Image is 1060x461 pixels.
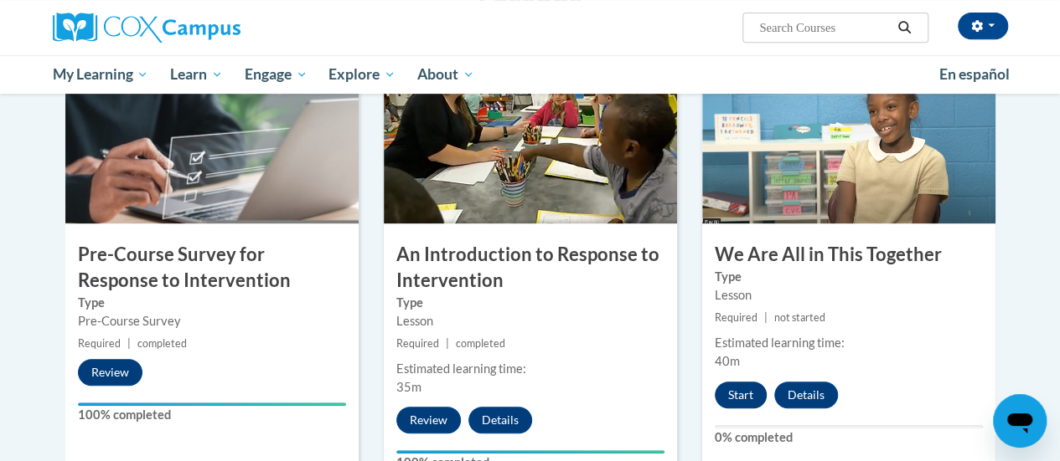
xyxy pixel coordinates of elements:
h3: Pre-Course Survey for Response to Intervention [65,242,359,294]
a: About [406,55,485,94]
h3: An Introduction to Response to Intervention [384,242,677,294]
label: 0% completed [715,428,983,447]
span: Explore [328,64,396,85]
span: Learn [170,64,223,85]
a: Explore [318,55,406,94]
span: completed [137,337,187,350]
span: My Learning [52,64,148,85]
h3: We Are All in This Together [702,242,995,268]
a: Cox Campus [53,13,354,43]
label: Type [715,268,983,286]
a: Engage [234,55,318,94]
label: 100% completed [78,406,346,424]
input: Search Courses [758,18,892,38]
span: not started [774,311,825,324]
div: Lesson [396,312,664,330]
a: Learn [159,55,234,94]
img: Course Image [384,56,677,223]
img: Cox Campus [53,13,240,43]
img: Course Image [702,56,995,223]
button: Review [78,359,142,386]
span: | [127,337,131,350]
span: completed [456,337,505,350]
span: | [446,337,449,350]
a: En español [928,57,1021,92]
label: Type [78,294,346,312]
div: Lesson [715,286,983,305]
a: My Learning [42,55,160,94]
div: Your progress [78,402,346,406]
button: Details [774,382,838,408]
iframe: Button to launch messaging window [993,394,1047,448]
span: Engage [245,64,308,85]
span: Required [78,337,121,350]
div: Pre-Course Survey [78,312,346,330]
span: 35m [396,380,421,394]
span: Required [715,311,758,324]
div: Estimated learning time: [715,334,983,352]
span: | [764,311,768,324]
div: Estimated learning time: [396,360,664,378]
div: Your progress [396,450,664,453]
span: About [417,64,474,85]
button: Details [468,407,532,433]
button: Search [892,18,917,38]
span: Required [396,337,439,350]
button: Start [715,382,767,408]
span: En español [939,65,1010,83]
span: 40m [715,354,740,368]
div: Main menu [40,55,1021,94]
label: Type [396,294,664,312]
button: Review [396,407,461,433]
button: Account Settings [958,13,1008,39]
img: Course Image [65,56,359,223]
